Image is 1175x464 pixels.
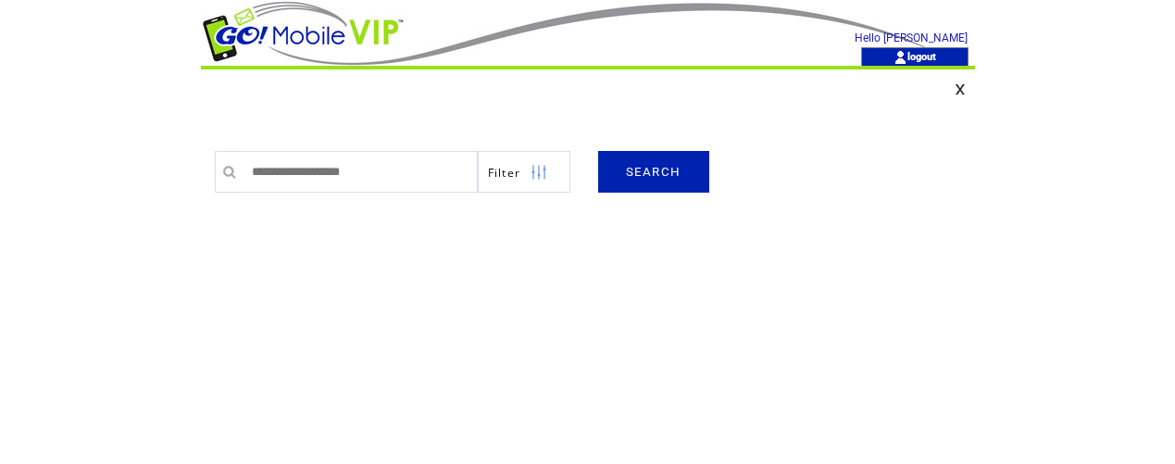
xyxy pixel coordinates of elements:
[598,151,709,193] a: SEARCH
[855,31,968,44] span: Hello [PERSON_NAME]
[907,50,936,62] a: logout
[531,152,547,194] img: filters.png
[894,50,907,65] img: account_icon.gif
[488,165,521,181] span: Show filters
[478,151,570,193] a: Filter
